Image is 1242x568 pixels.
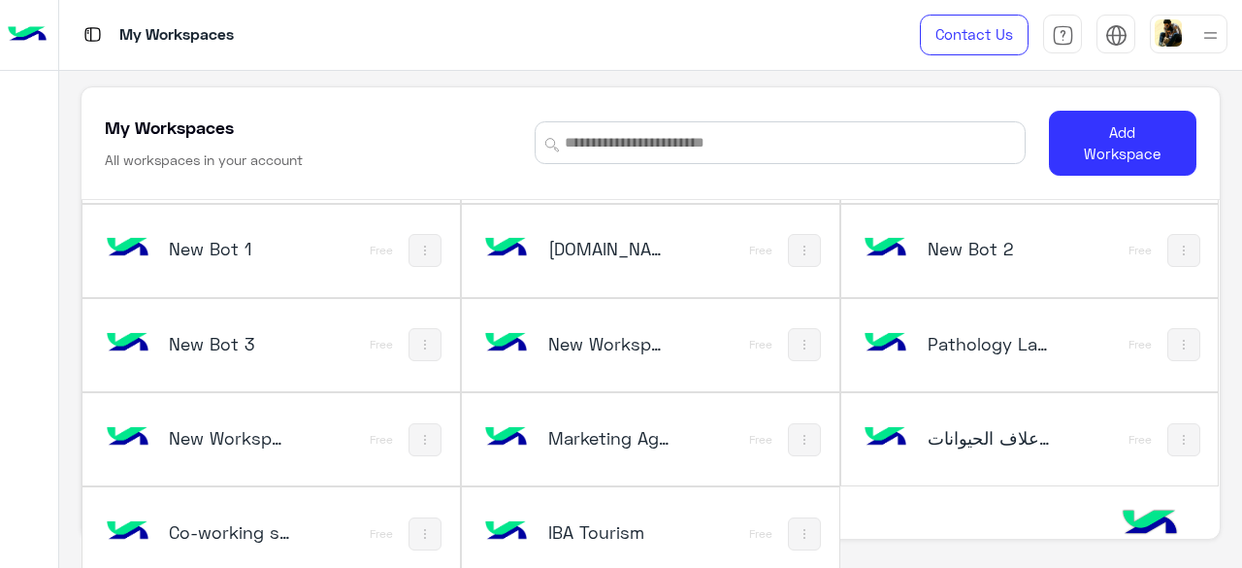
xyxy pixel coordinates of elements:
[1116,490,1184,558] img: hulul-logo.png
[1052,24,1074,47] img: tab
[480,222,533,275] img: bot image
[101,222,153,275] img: bot image
[101,317,153,370] img: bot image
[81,22,105,47] img: tab
[749,526,772,542] div: Free
[1043,15,1082,55] a: tab
[860,222,912,275] img: bot image
[101,506,153,558] img: bot image
[119,22,234,49] p: My Workspaces
[1128,243,1152,258] div: Free
[928,237,1050,260] h5: New Bot 2
[370,432,393,448] div: Free
[928,426,1050,450] h5: المؤسسة المصرية لإنتاج أعلاف الحيوانات‎ _copy_1
[480,317,533,370] img: bot image
[1198,23,1223,48] img: profile
[928,332,1050,355] h5: Pathology Lab_copy_1
[1105,24,1128,47] img: tab
[101,412,153,464] img: bot image
[169,426,291,450] h5: New Workspace 2
[1128,337,1152,352] div: Free
[370,243,393,258] div: Free
[749,243,772,258] div: Free
[480,506,533,558] img: bot image
[548,426,670,450] h5: Marketing Agency_copy_1
[105,150,303,170] h6: All workspaces in your account
[749,432,772,448] div: Free
[169,520,291,544] h5: Co-working space‎ نسخة 1 من‎
[548,332,670,355] h5: New Workspace 1
[480,412,533,464] img: bot image
[370,526,393,542] div: Free
[169,332,291,355] h5: New Bot 3
[1128,432,1152,448] div: Free
[860,317,912,370] img: bot image
[920,15,1029,55] a: Contact Us
[1049,111,1196,176] button: Add Workspace
[8,15,47,55] img: Logo
[105,116,234,139] h5: My Workspaces
[370,337,393,352] div: Free
[860,412,912,464] img: bot image
[548,520,670,544] h5: IBA Tourism
[749,337,772,352] div: Free
[169,237,291,260] h5: New Bot 1
[548,237,670,260] h5: ASY.visa
[1155,19,1182,47] img: userImage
